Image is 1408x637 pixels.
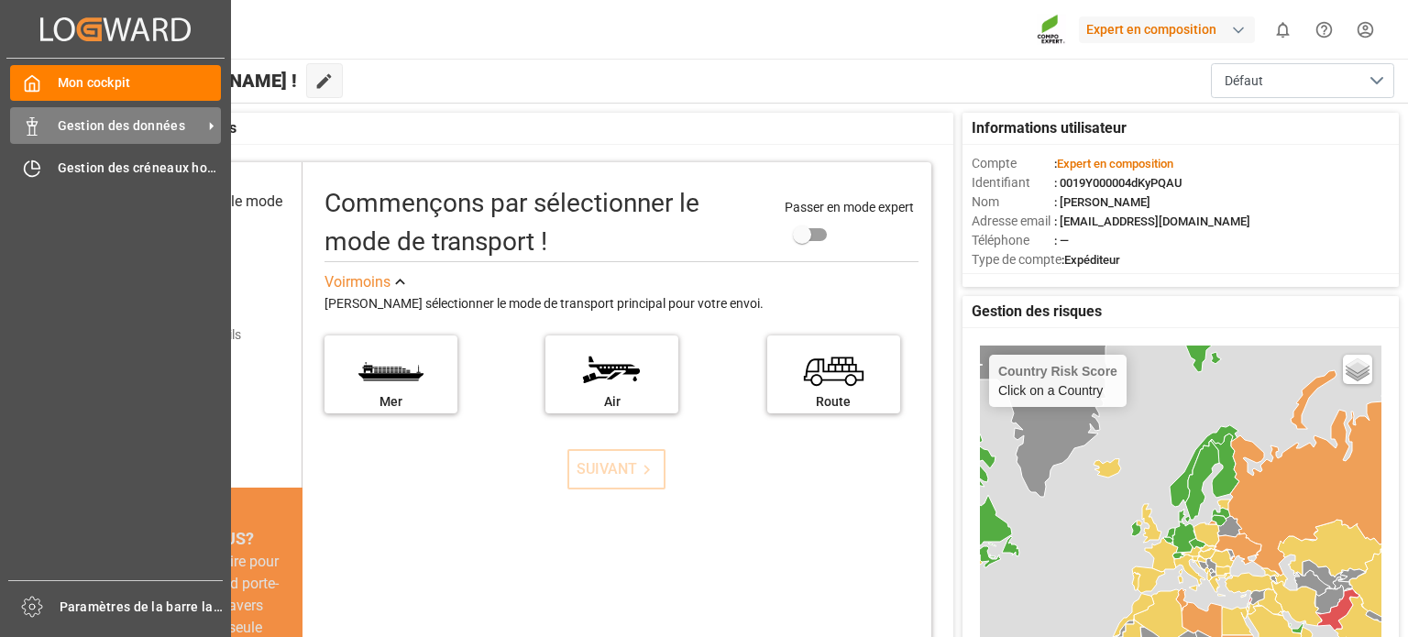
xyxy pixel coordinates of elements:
font: Air [604,394,621,409]
a: Layers [1343,355,1372,384]
font: : [EMAIL_ADDRESS][DOMAIN_NAME] [1054,214,1250,228]
button: ouvrir le menu [1211,63,1394,98]
font: Expert en composition [1057,157,1173,170]
font: :Expéditeur [1061,253,1120,267]
font: Gestion des risques [972,302,1102,320]
a: Mon cockpit [10,65,221,101]
font: Commençons par sélectionner le mode de transport ! [324,188,699,257]
font: Bonjour [PERSON_NAME] ! [75,70,297,92]
font: Gestion des créneaux horaires [58,160,243,175]
font: Passer en mode expert [785,200,914,214]
font: Voir [324,273,350,291]
font: Identifiant [972,175,1030,190]
button: Centre d'aide [1303,9,1345,50]
font: Compte [972,156,1017,170]
font: Informations utilisateur [972,119,1127,137]
font: Téléphone [972,233,1029,247]
font: : 0019Y000004dKyPQAU [1054,176,1182,190]
font: Nom [972,194,999,209]
font: Route [816,394,851,409]
font: : [1054,157,1057,170]
font: : — [1054,234,1069,247]
font: Expert en composition [1086,22,1216,37]
font: Ajouter les détails d'expédition [141,327,241,361]
font: Adresse email [972,214,1050,228]
font: SAVIEZ-VOUS? [141,529,254,548]
button: SUIVANT [567,449,665,489]
font: Paramètres de la barre latérale [60,599,250,614]
img: Screenshot%202023-09-29%20at%2010.02.21.png_1712312052.png [1037,14,1066,46]
div: Commençons par sélectionner le mode de transport ! [324,184,766,261]
h4: Country Risk Score [998,364,1117,379]
font: Sélectionnez le mode de transport [145,192,282,232]
button: Expert en composition [1079,12,1262,47]
font: SUIVANT [577,460,637,478]
font: moins [350,273,390,291]
font: Type de compte [972,252,1061,267]
font: [PERSON_NAME] sélectionner le mode de transport principal pour votre envoi. [324,296,764,311]
font: Mon cockpit [58,75,131,90]
font: Mer [379,394,402,409]
font: Défaut [1225,73,1263,88]
font: Gestion des données [58,118,185,133]
a: Gestion des créneaux horaires [10,150,221,186]
button: afficher 0 nouvelles notifications [1262,9,1303,50]
div: Click on a Country [998,364,1117,398]
font: : [PERSON_NAME] [1054,195,1150,209]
